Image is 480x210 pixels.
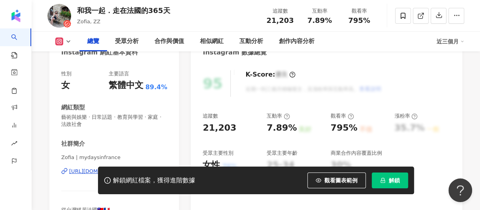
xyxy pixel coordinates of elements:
[11,135,17,153] span: rise
[203,112,218,120] div: 追蹤數
[437,35,464,48] div: 近三個月
[115,37,139,46] div: 受眾分析
[77,19,100,24] span: Zofia, ZZ
[331,112,354,120] div: 觀看率
[203,159,220,171] div: 女性
[305,7,335,15] div: 互動率
[389,177,400,184] span: 解鎖
[267,112,290,120] div: 互動率
[203,48,267,57] div: Instagram 數據總覽
[61,140,85,148] div: 社群簡介
[9,9,22,22] img: logo icon
[394,112,418,120] div: 漲粉率
[239,37,263,46] div: 互動分析
[331,122,358,134] div: 795%
[200,37,224,46] div: 相似網紅
[348,17,370,24] span: 795%
[307,172,366,188] button: 觀看圖表範例
[203,122,236,134] div: 21,203
[203,150,233,157] div: 受眾主要性別
[61,154,167,161] span: Zofia | mydaysinfrance
[265,7,295,15] div: 追蹤數
[266,16,294,24] span: 21,203
[77,6,170,15] div: 和我一起．走在法國的365天
[109,79,143,92] div: 繁體中文
[61,114,167,128] span: 藝術與娛樂 · 日常話題 · 教育與學習 · 家庭 · 法政社會
[154,37,184,46] div: 合作與價值
[324,177,358,184] span: 觀看圖表範例
[380,178,386,183] span: lock
[61,48,138,57] div: Instagram 網紅基本資料
[267,150,297,157] div: 受眾主要年齡
[267,122,297,134] div: 7.89%
[61,70,72,77] div: 性別
[113,176,195,185] div: 解鎖網紅檔案，獲得進階數據
[372,172,408,188] button: 解鎖
[145,83,168,92] span: 89.4%
[245,70,296,79] div: K-Score :
[11,28,27,59] a: search
[307,17,332,24] span: 7.89%
[344,7,374,15] div: 觀看率
[87,37,99,46] div: 總覽
[279,37,314,46] div: 創作內容分析
[61,79,70,92] div: 女
[61,103,85,112] div: 網紅類型
[109,70,129,77] div: 主要語言
[331,150,382,157] div: 商業合作內容覆蓋比例
[47,4,71,28] img: KOL Avatar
